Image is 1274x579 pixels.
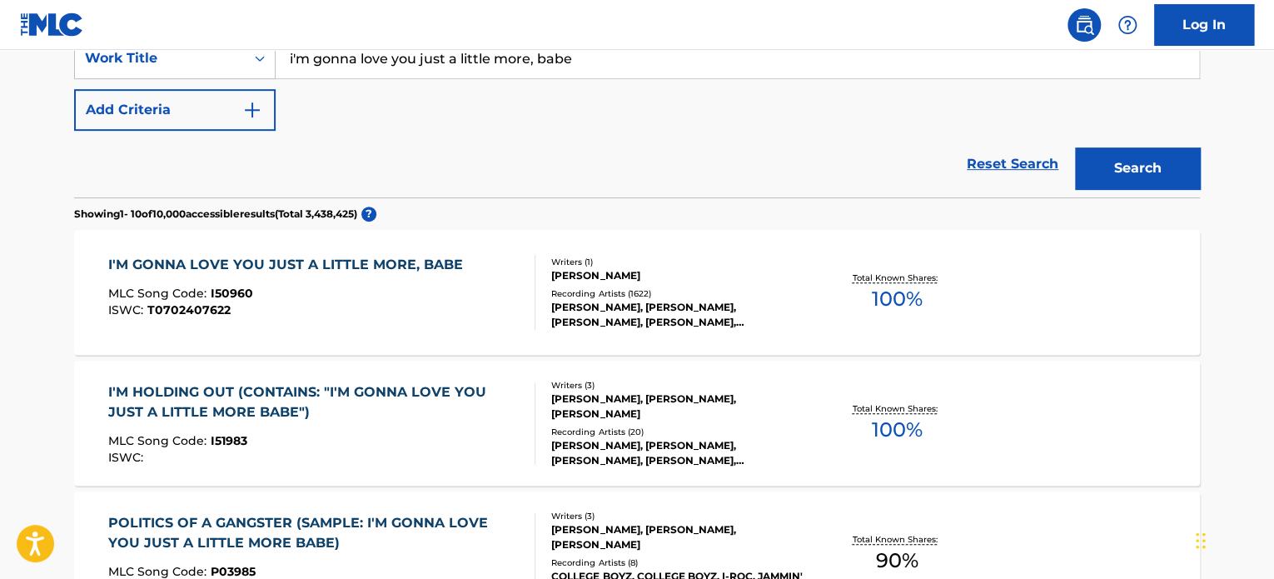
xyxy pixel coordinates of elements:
span: P03985 [211,564,256,579]
img: search [1074,15,1094,35]
span: ISWC : [108,450,147,465]
span: T0702407622 [147,302,231,317]
a: Reset Search [958,146,1067,182]
span: I50960 [211,286,253,301]
button: Search [1075,147,1200,189]
div: Writers ( 3 ) [551,379,803,392]
span: ISWC : [108,302,147,317]
div: Writers ( 1 ) [551,256,803,268]
img: 9d2ae6d4665cec9f34b9.svg [242,100,262,120]
p: Total Known Shares: [852,533,941,546]
div: I'M HOLDING OUT (CONTAINS: "I'M GONNA LOVE YOU JUST A LITTLE MORE BABE") [108,382,522,422]
div: [PERSON_NAME], [PERSON_NAME], [PERSON_NAME] [551,392,803,422]
div: Recording Artists ( 8 ) [551,557,803,569]
a: Log In [1154,4,1254,46]
iframe: Chat Widget [1191,499,1274,579]
button: Add Criteria [74,89,276,131]
span: 100 % [871,415,922,445]
div: [PERSON_NAME], [PERSON_NAME], [PERSON_NAME], [PERSON_NAME], [PERSON_NAME] [551,438,803,468]
div: Recording Artists ( 1622 ) [551,287,803,300]
span: ? [361,207,376,222]
img: MLC Logo [20,12,84,37]
img: help [1117,15,1137,35]
div: Work Title [85,48,235,68]
p: Total Known Shares: [852,272,941,284]
span: 90 % [875,546,918,576]
p: Total Known Shares: [852,402,941,415]
a: Public Search [1067,8,1101,42]
form: Search Form [74,37,1200,197]
p: Showing 1 - 10 of 10,000 accessible results (Total 3,438,425 ) [74,207,357,222]
div: Writers ( 3 ) [551,510,803,522]
span: MLC Song Code : [108,564,211,579]
div: [PERSON_NAME], [PERSON_NAME], [PERSON_NAME] [551,522,803,552]
span: 100 % [871,284,922,314]
div: Recording Artists ( 20 ) [551,426,803,438]
a: I'M HOLDING OUT (CONTAINS: "I'M GONNA LOVE YOU JUST A LITTLE MORE BABE")MLC Song Code:I51983ISWC:... [74,361,1200,486]
div: POLITICS OF A GANGSTER (SAMPLE: I'M GONNA LOVE YOU JUST A LITTLE MORE BABE) [108,513,522,553]
span: I51983 [211,433,247,448]
div: Help [1111,8,1144,42]
span: MLC Song Code : [108,286,211,301]
span: MLC Song Code : [108,433,211,448]
div: [PERSON_NAME] [551,268,803,283]
div: [PERSON_NAME], [PERSON_NAME], [PERSON_NAME], [PERSON_NAME], [PERSON_NAME] [551,300,803,330]
a: I'M GONNA LOVE YOU JUST A LITTLE MORE, BABEMLC Song Code:I50960ISWC:T0702407622Writers (1)[PERSON... [74,230,1200,355]
div: I'M GONNA LOVE YOU JUST A LITTLE MORE, BABE [108,255,471,275]
div: Drag [1196,516,1206,566]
